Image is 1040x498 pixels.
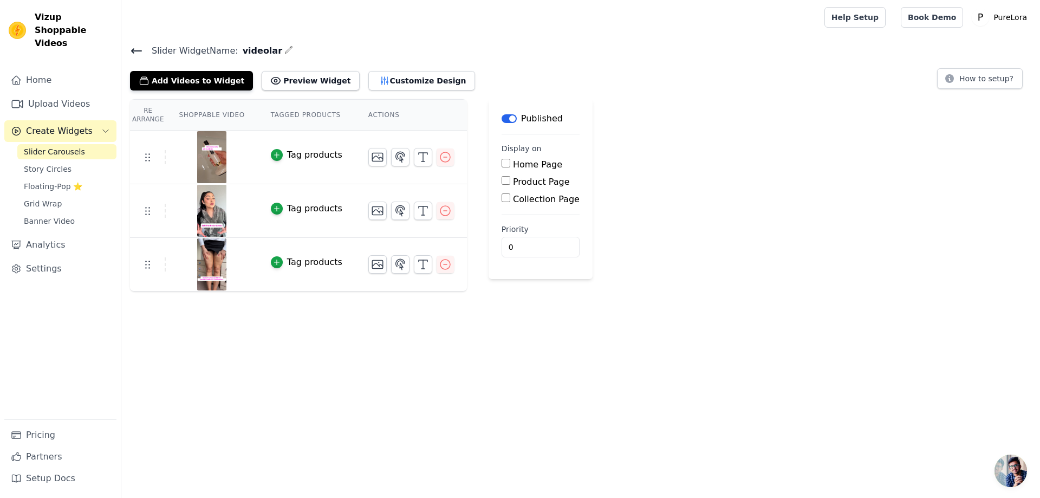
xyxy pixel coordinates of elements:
button: Customize Design [368,71,475,90]
span: Floating-Pop ⭐ [24,181,82,192]
span: Slider Carousels [24,146,85,157]
label: Collection Page [513,194,580,204]
div: Tag products [287,202,342,215]
legend: Display on [502,143,542,154]
a: Upload Videos [4,93,116,115]
img: tn-99d3c766e9734ed9a100461a23115b85.png [197,131,227,183]
a: Floating-Pop ⭐ [17,179,116,194]
label: Priority [502,224,580,235]
button: Tag products [271,202,342,215]
a: Analytics [4,234,116,256]
img: vizup-images-c716.png [197,238,227,290]
p: Published [521,112,563,125]
th: Re Arrange [130,100,166,131]
img: Vizup [9,22,26,39]
button: Change Thumbnail [368,255,387,274]
button: Add Videos to Widget [130,71,253,90]
button: P PureLora [972,8,1031,27]
button: How to setup? [937,68,1023,89]
th: Tagged Products [258,100,355,131]
span: Story Circles [24,164,71,174]
button: Tag products [271,148,342,161]
a: Pricing [4,424,116,446]
button: Create Widgets [4,120,116,142]
span: videolar [238,44,282,57]
a: Açık sohbet [994,455,1027,487]
img: vizup-images-92ab.png [197,185,227,237]
div: Edit Name [284,43,293,58]
th: Shoppable Video [166,100,257,131]
span: Banner Video [24,216,75,227]
button: Tag products [271,256,342,269]
div: Tag products [287,256,342,269]
a: How to setup? [937,76,1023,86]
a: Partners [4,446,116,468]
span: Vizup Shoppable Videos [35,11,112,50]
span: Create Widgets [26,125,93,138]
a: Setup Docs [4,468,116,489]
a: Banner Video [17,214,116,229]
a: Story Circles [17,161,116,177]
span: Slider Widget Name: [143,44,238,57]
a: Book Demo [901,7,963,28]
a: Help Setup [824,7,886,28]
button: Change Thumbnail [368,148,387,166]
text: P [978,12,983,23]
div: Tag products [287,148,342,161]
span: Grid Wrap [24,198,62,209]
a: Grid Wrap [17,196,116,211]
p: PureLora [989,8,1031,27]
button: Preview Widget [262,71,359,90]
a: Home [4,69,116,91]
button: Change Thumbnail [368,202,387,220]
th: Actions [355,100,467,131]
a: Slider Carousels [17,144,116,159]
label: Product Page [513,177,570,187]
a: Settings [4,258,116,280]
label: Home Page [513,159,562,170]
